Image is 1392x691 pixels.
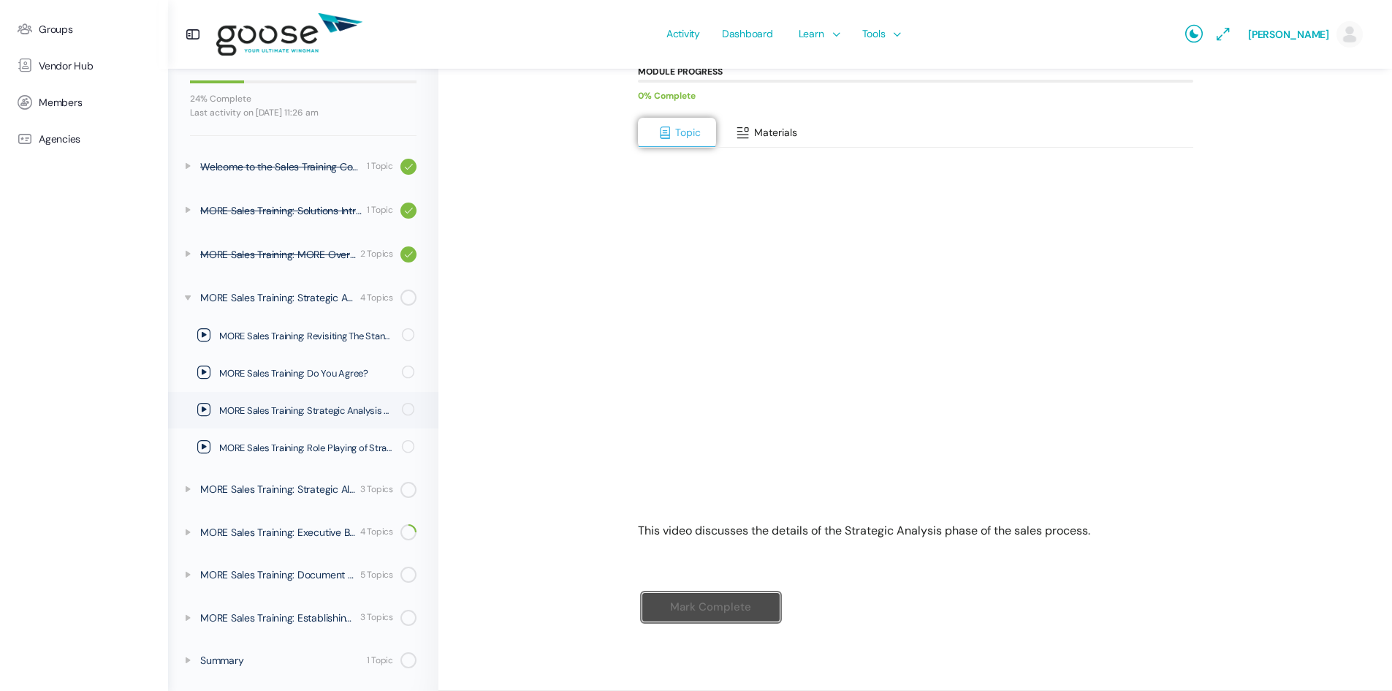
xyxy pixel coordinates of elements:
div: 1 Topic [367,159,393,173]
div: Last activity on [DATE] 11:26 am [190,108,417,117]
div: MORE Sales Training: Strategic Alignment Plan [200,481,356,497]
span: Members [39,97,82,109]
a: Summary 1 Topic [168,641,438,679]
div: MORE Sales Training: MORE Overview [200,246,356,263]
div: 0% Complete [638,86,1179,106]
div: 2 Topics [360,247,393,261]
div: MORE Sales Training: Document Workshop / Putting It To Work For You [200,567,356,583]
a: Groups [7,11,161,48]
a: Agencies [7,121,161,157]
span: This video discusses the details of the Strategic Analysis phase of the sales process. [638,523,1090,538]
div: MORE Sales Training: Establishing Healthy Habits [200,610,356,626]
a: Members [7,84,161,121]
span: MORE Sales Training: Revisiting The Standard + Meeting’s Intent [219,329,392,344]
a: Vendor Hub [7,48,161,84]
div: Module Progress [638,67,723,76]
span: Vendor Hub [39,60,94,72]
div: 1 Topic [367,203,393,217]
a: MORE Sales Training: Revisiting The Standard + Meeting’s Intent [168,317,438,354]
a: MORE Sales Training: Strategic Analysis 4 Topics [168,279,438,317]
iframe: Chat Widget [1319,621,1392,691]
a: MORE Sales Training: Establishing Healthy Habits 3 Topics [168,599,438,637]
div: Summary [200,652,362,668]
a: Welcome to the Sales Training Course 1 Topic [168,147,438,186]
div: 1 Topic [367,654,393,668]
span: Groups [39,23,73,36]
div: 4 Topics [360,525,393,539]
a: MORE Sales Training: Strategic Alignment Plan 3 Topics [168,470,438,508]
span: MORE Sales Training: Role Playing of Strategic Analysis [219,441,392,456]
span: MORE Sales Training: Strategic Analysis Walkthrough [219,404,392,418]
div: 3 Topics [360,483,393,496]
span: Topic [675,126,701,139]
div: MORE Sales Training: Strategic Analysis [200,290,356,306]
a: MORE Sales Training: Strategic Analysis Walkthrough [168,392,438,428]
div: 24% Complete [190,94,417,103]
span: MORE Sales Training: Do You Agree? [219,366,392,381]
div: 5 Topics [360,568,393,582]
div: 3 Topics [360,611,393,624]
input: Mark Complete [642,592,780,622]
span: Materials [754,126,797,139]
div: MORE Sales Training: Executive Briefing [200,524,356,540]
a: MORE Sales Training: Executive Briefing 4 Topics [168,513,438,551]
div: Welcome to the Sales Training Course [200,159,362,175]
a: MORE Sales Training: Do You Agree? [168,355,438,391]
a: MORE Sales Training: Document Workshop / Putting It To Work For You 5 Topics [168,556,438,594]
div: MORE Sales Training: Solutions Introduced [200,203,362,219]
a: MORE Sales Training: Solutions Introduced 1 Topic [168,191,438,230]
div: 4 Topics [360,291,393,305]
span: Agencies [39,133,80,146]
a: MORE Sales Training: Role Playing of Strategic Analysis [168,429,438,466]
span: [PERSON_NAME] [1248,28,1329,41]
a: MORE Sales Training: MORE Overview 2 Topics [168,235,438,274]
